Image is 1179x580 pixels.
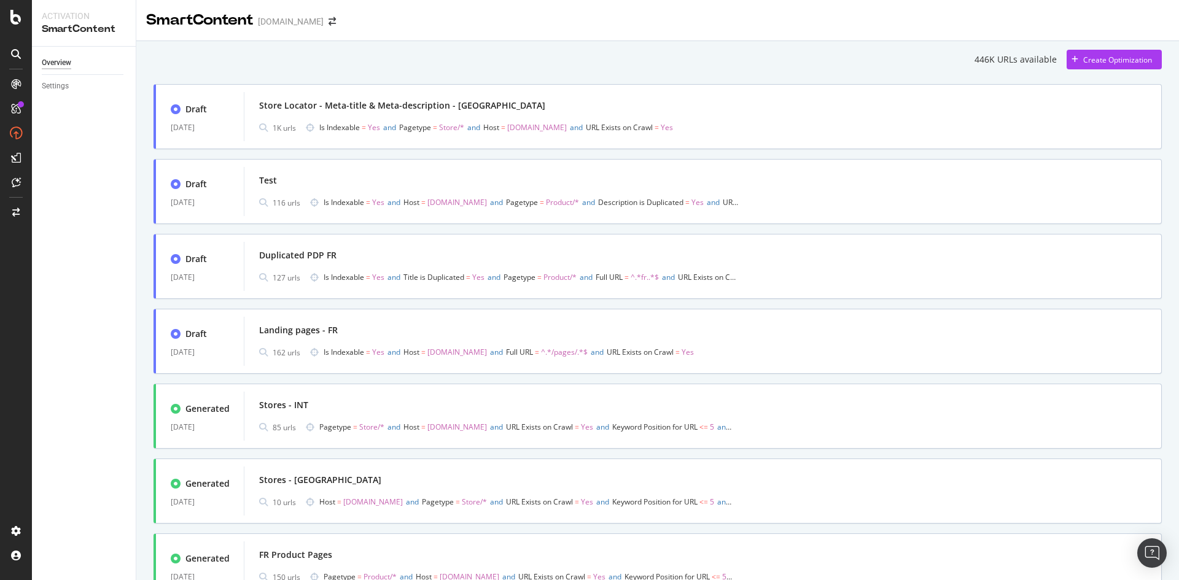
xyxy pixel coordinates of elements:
[387,197,400,207] span: and
[273,198,300,208] div: 116 urls
[506,347,533,357] span: Full URL
[421,422,426,432] span: =
[387,422,400,432] span: and
[362,122,366,133] span: =
[490,347,503,357] span: and
[661,122,673,133] span: Yes
[570,122,583,133] span: and
[319,497,335,507] span: Host
[427,197,487,207] span: [DOMAIN_NAME]
[383,122,396,133] span: and
[185,328,207,340] div: Draft
[171,195,229,210] div: [DATE]
[185,478,230,490] div: Generated
[372,197,384,207] span: Yes
[319,122,360,133] span: Is Indexable
[171,420,229,435] div: [DATE]
[185,403,230,415] div: Generated
[403,272,464,282] span: Title is Duplicated
[504,272,535,282] span: Pagetype
[678,272,745,282] span: URL Exists on Crawl
[612,497,698,507] span: Keyword Position for URL
[185,178,207,190] div: Draft
[427,422,487,432] span: [DOMAIN_NAME]
[675,347,680,357] span: =
[580,272,593,282] span: and
[607,347,674,357] span: URL Exists on Crawl
[421,347,426,357] span: =
[501,122,505,133] span: =
[575,422,579,432] span: =
[581,497,593,507] span: Yes
[596,422,609,432] span: and
[662,272,675,282] span: and
[185,552,230,565] div: Generated
[324,197,364,207] span: Is Indexable
[439,122,464,133] span: Store/*
[324,347,364,357] span: Is Indexable
[42,56,127,69] a: Overview
[598,197,683,207] span: Description is Duplicated
[490,497,503,507] span: and
[717,497,730,507] span: and
[372,272,384,282] span: Yes
[433,122,437,133] span: =
[506,197,538,207] span: Pagetype
[368,122,380,133] span: Yes
[582,197,595,207] span: and
[541,347,588,357] span: ^.*/pages/.*$
[403,197,419,207] span: Host
[259,174,277,187] div: Test
[596,497,609,507] span: and
[723,197,790,207] span: URL Exists on Crawl
[259,474,381,486] div: Stores - [GEOGRAPHIC_DATA]
[427,347,487,357] span: [DOMAIN_NAME]
[343,497,403,507] span: [DOMAIN_NAME]
[259,549,332,561] div: FR Product Pages
[403,347,419,357] span: Host
[488,272,500,282] span: and
[366,272,370,282] span: =
[691,197,704,207] span: Yes
[366,347,370,357] span: =
[42,80,127,93] a: Settings
[337,497,341,507] span: =
[710,497,714,507] span: 5
[462,497,487,507] span: Store/*
[319,422,351,432] span: Pagetype
[258,15,324,28] div: [DOMAIN_NAME]
[273,497,296,508] div: 10 urls
[42,22,126,36] div: SmartContent
[422,497,454,507] span: Pagetype
[466,272,470,282] span: =
[506,422,573,432] span: URL Exists on Crawl
[699,497,708,507] span: <=
[707,197,720,207] span: and
[537,272,542,282] span: =
[682,347,694,357] span: Yes
[625,272,629,282] span: =
[259,399,308,411] div: Stores - INT
[586,122,653,133] span: URL Exists on Crawl
[490,422,503,432] span: and
[273,273,300,283] div: 127 urls
[507,122,567,133] span: [DOMAIN_NAME]
[540,197,544,207] span: =
[372,347,384,357] span: Yes
[575,497,579,507] span: =
[146,10,253,31] div: SmartContent
[273,123,296,133] div: 1K urls
[483,122,499,133] span: Host
[366,197,370,207] span: =
[324,272,364,282] span: Is Indexable
[387,272,400,282] span: and
[733,497,774,507] span: Is Indexable
[655,122,659,133] span: =
[591,347,604,357] span: and
[359,422,384,432] span: Store/*
[171,120,229,135] div: [DATE]
[581,422,593,432] span: Yes
[612,422,698,432] span: Keyword Position for URL
[185,253,207,265] div: Draft
[259,249,337,261] div: Duplicated PDP FR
